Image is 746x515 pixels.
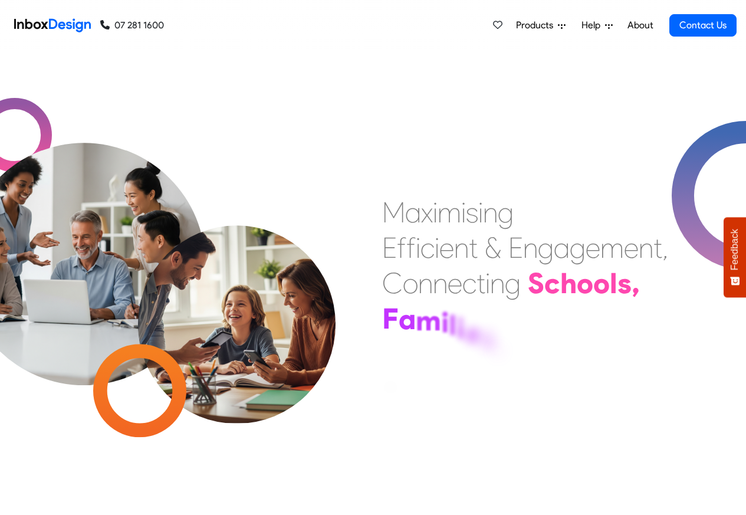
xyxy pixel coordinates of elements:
div: x [421,195,433,230]
div: c [420,230,435,265]
div: , [662,230,668,265]
div: o [403,265,418,301]
div: n [454,230,469,265]
div: e [448,265,462,301]
div: c [462,265,476,301]
div: Maximising Efficient & Engagement, Connecting Schools, Families, and Students. [382,195,668,372]
div: E [508,230,523,265]
div: n [639,230,653,265]
span: Help [581,18,605,32]
div: f [406,230,416,265]
div: i [435,230,439,265]
span: Feedback [729,229,740,270]
div: s [466,195,478,230]
div: i [441,304,449,340]
div: e [439,230,454,265]
div: a [399,301,416,337]
button: Feedback - Show survey [724,217,746,297]
div: i [456,311,464,346]
div: m [600,230,624,265]
div: e [624,230,639,265]
div: m [416,303,441,338]
a: Help [577,14,617,37]
a: 07 281 1600 [100,18,164,32]
div: i [433,195,438,230]
img: parents_with_child.png [113,176,360,424]
div: & [485,230,501,265]
div: n [418,265,433,301]
div: c [544,265,560,301]
div: n [523,230,538,265]
div: l [610,265,617,301]
div: t [469,230,478,265]
div: e [586,230,600,265]
div: a [382,366,398,402]
div: i [478,195,483,230]
div: n [483,195,498,230]
div: g [538,230,554,265]
a: Contact Us [669,14,737,37]
div: E [382,230,397,265]
div: o [593,265,610,301]
div: s [617,265,632,301]
div: s [480,320,494,355]
div: C [382,265,403,301]
div: t [476,265,485,301]
div: t [653,230,662,265]
div: h [560,265,577,301]
div: i [485,265,490,301]
div: S [528,265,544,301]
div: , [632,265,640,301]
div: f [397,230,406,265]
div: g [570,230,586,265]
span: Products [516,18,558,32]
div: F [382,301,399,336]
div: e [464,315,480,350]
div: i [416,230,420,265]
a: About [624,14,656,37]
div: m [438,195,461,230]
div: l [449,307,456,343]
div: o [577,265,593,301]
div: a [554,230,570,265]
div: n [490,265,505,301]
div: g [498,195,514,230]
a: Products [511,14,570,37]
div: g [505,265,521,301]
div: a [405,195,421,230]
div: , [494,325,502,360]
div: M [382,195,405,230]
div: n [433,265,448,301]
div: i [461,195,466,230]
